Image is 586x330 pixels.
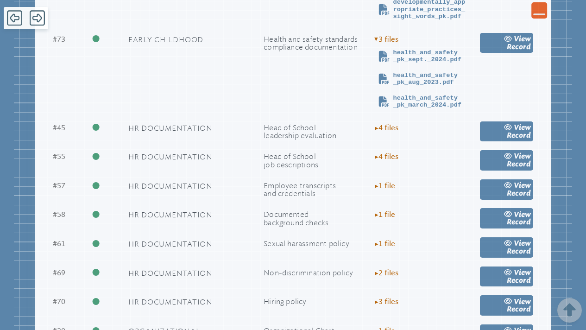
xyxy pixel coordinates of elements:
span: 3 file s [375,35,398,43]
span: ▸ [375,298,378,305]
span: health_and_safety_pk_aug_2023.pdf [393,72,471,86]
a: view Record [480,267,533,287]
span: view [514,152,531,160]
span: ▸ [375,210,378,218]
span: 1 file [375,240,395,247]
span: Record [507,247,531,255]
a: view Record [480,295,533,316]
a: view Record [480,33,533,53]
span: Hiring policy [264,297,306,306]
span: HR Documentation [128,210,213,219]
span: health_and_safety_pk_sept._2024.pdf [393,49,471,63]
span: 57 [53,181,65,190]
span: view [514,268,531,277]
span: 4 file s [375,124,398,132]
span: Early Childhood [128,35,203,44]
span: Record [507,305,531,313]
a: view Record [480,121,533,142]
a: health_and_safety_pk_sept._2024.pdf [375,47,473,66]
span: Health and safety standards compliance documentation [264,35,358,51]
span: view [514,297,531,306]
a: health_and_safety_pk_aug_2023.pdf [375,70,473,89]
span: Head of School leadership evaluation [264,123,336,140]
span: view [514,123,531,132]
span: Head of School job descriptions [264,152,318,169]
span: Record [507,217,531,226]
span: HR Documentation [128,152,213,161]
a: view Record [480,208,533,228]
span: health_and_safety_pk_march_2024.pdf [393,95,471,109]
span: Record [507,189,531,197]
span: Sexual harassment policy [264,239,349,248]
span: ▸ [373,37,381,41]
span: 69 [53,268,65,277]
span: 2 file s [375,269,398,277]
span: Record [507,131,531,140]
a: view Record [480,179,533,200]
span: 58 [53,210,65,219]
span: 4 file s [375,152,398,160]
span: Documented background checks [264,210,328,227]
a: health_and_safety_pk_march_2024.pdf [375,92,473,111]
span: Record [507,42,531,51]
span: ▸ [375,152,378,160]
span: ▸ [375,269,378,277]
span: ▸ [375,240,378,247]
span: view [514,210,531,219]
a: view Record [480,150,533,171]
span: 45 [53,123,65,132]
span: HR Documentation [128,124,213,133]
span: Non-discrimination policy [264,268,353,277]
span: view [514,34,531,43]
span: view [514,239,531,247]
span: 73 [53,35,65,44]
a: view Record [480,237,533,258]
span: view [514,181,531,190]
button: Scroll Top [563,299,577,321]
span: 1 file [375,182,395,190]
span: Record [507,159,531,168]
span: HR Documentation [128,269,213,278]
span: ▸ [375,124,378,132]
span: Record [507,276,531,285]
span: HR Documentation [128,298,213,306]
span: HR Documentation [128,182,213,190]
span: 61 [53,239,65,248]
span: Forward [30,9,45,27]
span: Employee transcripts and credentials [264,181,336,198]
span: ▸ [375,182,378,190]
span: HR Documentation [128,240,213,248]
span: 55 [53,152,65,161]
span: 3 file s [375,298,398,305]
span: 70 [53,297,65,306]
span: Back [7,9,22,27]
span: 1 file [375,210,395,218]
